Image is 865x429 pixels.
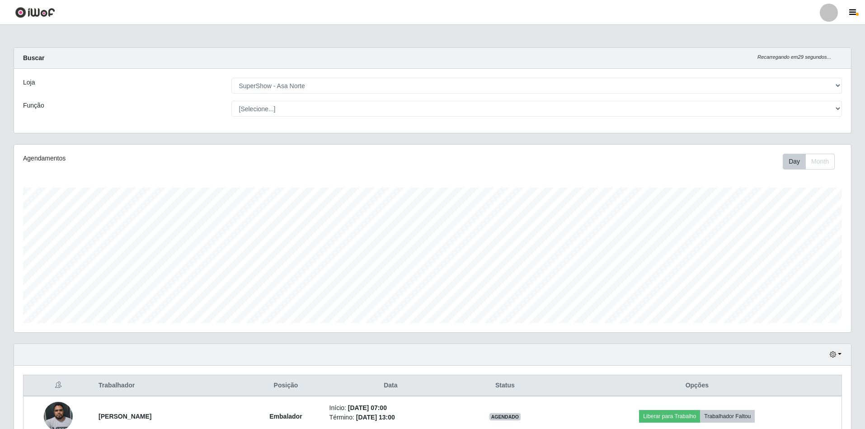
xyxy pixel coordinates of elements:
[489,413,521,420] span: AGENDADO
[23,154,357,163] div: Agendamentos
[324,375,458,396] th: Data
[15,7,55,18] img: CoreUI Logo
[805,154,835,170] button: Month
[783,154,842,170] div: Toolbar with button groups
[99,413,151,420] strong: [PERSON_NAME]
[23,101,44,110] label: Função
[93,375,248,396] th: Trabalhador
[553,375,842,396] th: Opções
[783,154,835,170] div: First group
[783,154,806,170] button: Day
[348,404,387,411] time: [DATE] 07:00
[23,54,44,61] strong: Buscar
[757,54,831,60] i: Recarregando em 29 segundos...
[457,375,552,396] th: Status
[248,375,324,396] th: Posição
[269,413,302,420] strong: Embalador
[700,410,755,423] button: Trabalhador Faltou
[356,414,395,421] time: [DATE] 13:00
[329,413,452,422] li: Término:
[329,403,452,413] li: Início:
[639,410,700,423] button: Liberar para Trabalho
[23,78,35,87] label: Loja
